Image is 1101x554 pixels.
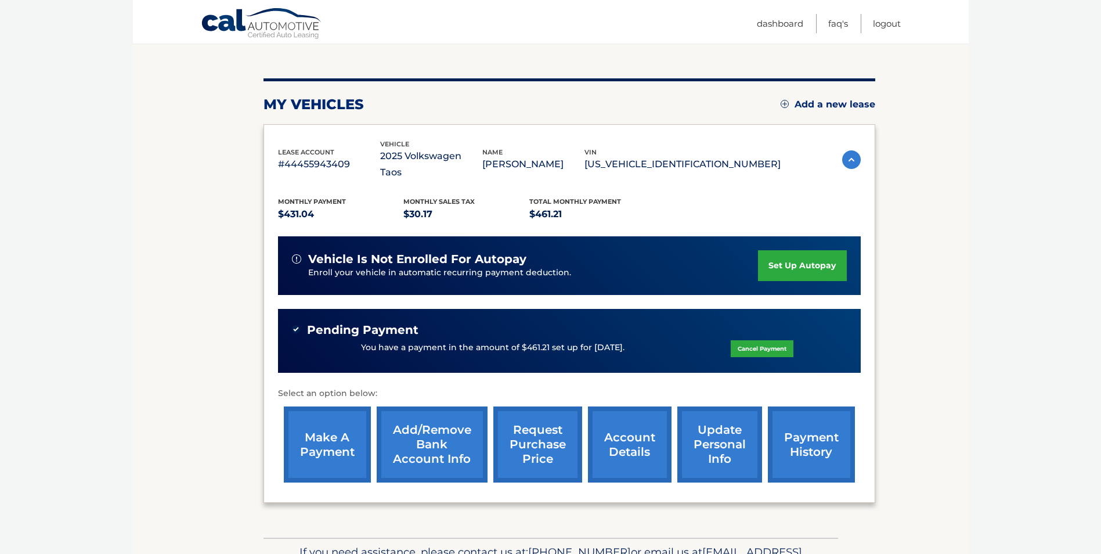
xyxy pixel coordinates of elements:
p: 2025 Volkswagen Taos [380,148,482,181]
p: You have a payment in the amount of $461.21 set up for [DATE]. [361,341,624,354]
a: Cancel Payment [731,340,793,357]
p: #44455943409 [278,156,380,172]
img: check-green.svg [292,325,300,333]
p: [US_VEHICLE_IDENTIFICATION_NUMBER] [584,156,781,172]
a: Logout [873,14,901,33]
span: vehicle [380,140,409,148]
span: Monthly Payment [278,197,346,206]
span: Monthly sales Tax [403,197,475,206]
h2: my vehicles [263,96,364,113]
img: alert-white.svg [292,254,301,264]
p: [PERSON_NAME] [482,156,584,172]
a: account details [588,406,672,483]
a: Add/Remove bank account info [377,406,488,483]
a: Cal Automotive [201,8,323,41]
a: Dashboard [757,14,803,33]
p: $431.04 [278,206,404,222]
p: $30.17 [403,206,529,222]
a: FAQ's [828,14,848,33]
a: payment history [768,406,855,483]
span: lease account [278,148,334,156]
p: $461.21 [529,206,655,222]
span: Pending Payment [307,323,418,337]
span: Total Monthly Payment [529,197,621,206]
img: add.svg [781,100,789,108]
a: set up autopay [758,250,846,281]
a: request purchase price [493,406,582,483]
p: Select an option below: [278,387,861,401]
a: update personal info [677,406,762,483]
span: name [482,148,503,156]
img: accordion-active.svg [842,150,861,169]
span: vin [584,148,597,156]
span: vehicle is not enrolled for autopay [308,252,526,267]
a: make a payment [284,406,371,483]
p: Enroll your vehicle in automatic recurring payment deduction. [308,267,759,279]
a: Add a new lease [781,99,875,110]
